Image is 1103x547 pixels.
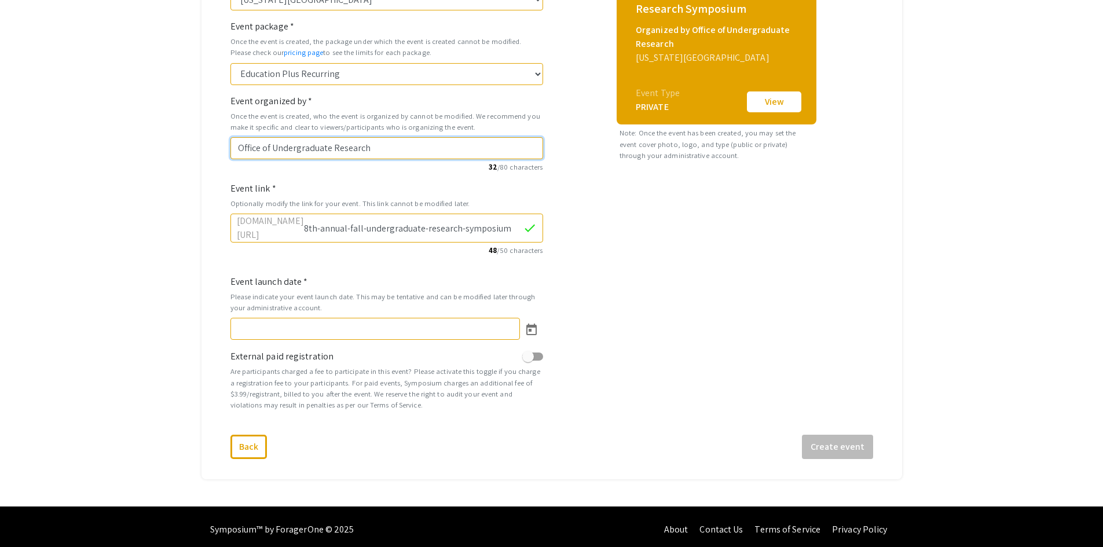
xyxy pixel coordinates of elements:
[230,275,308,289] label: Event launch date *
[802,435,873,459] button: Create event
[230,182,276,196] label: Event link *
[230,245,543,256] small: /50 characters
[284,47,323,57] a: pricing page
[230,20,295,34] label: Event package *
[230,111,543,133] small: Once the event is created, who the event is organized by cannot be modified. We recommend you mak...
[523,221,537,235] mat-icon: check
[9,495,49,538] iframe: Chat
[230,161,543,172] small: /80 characters
[237,214,304,242] label: [DOMAIN_NAME][URL]
[230,366,543,410] small: Are participants charged a fee to participate in this event? Please activate this toggle if you c...
[754,523,820,535] a: Terms of Service
[230,198,543,209] small: Optionally modify the link for your event. This link cannot be modified later.
[636,86,680,100] div: Event Type
[520,317,543,340] button: Open calendar
[230,435,267,459] button: Back
[745,90,803,114] button: View
[230,350,334,364] label: External paid registration
[699,523,743,535] a: Contact Us
[636,100,680,114] div: PRIVATE
[617,124,816,164] small: Note: Once the event has been created, you may set the event cover photo, logo, and type (public ...
[636,51,800,65] div: [US_STATE][GEOGRAPHIC_DATA]
[230,94,313,108] label: Event organized by *
[230,291,543,313] small: Please indicate your event launch date. This may be tentative and can be modified later through y...
[636,23,800,51] div: Organized by Office of Undergraduate Research
[832,523,887,535] a: Privacy Policy
[664,523,688,535] a: About
[230,36,543,58] small: Once the event is created, the package under which the event is created cannot be modified. Pleas...
[489,162,497,172] span: 32
[489,245,497,255] span: 48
